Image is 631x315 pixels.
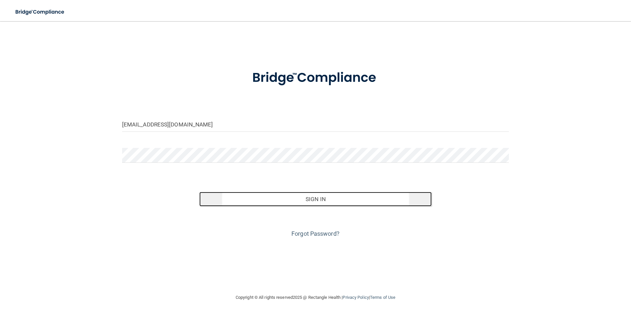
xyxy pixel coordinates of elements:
div: Copyright © All rights reserved 2025 @ Rectangle Health | | [195,287,436,308]
img: bridge_compliance_login_screen.278c3ca4.svg [239,61,392,95]
img: bridge_compliance_login_screen.278c3ca4.svg [10,5,71,19]
a: Terms of Use [370,295,395,300]
a: Forgot Password? [291,230,340,237]
button: Sign In [199,192,432,206]
a: Privacy Policy [343,295,369,300]
input: Email [122,117,509,132]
